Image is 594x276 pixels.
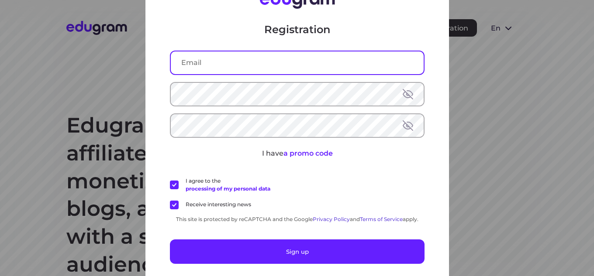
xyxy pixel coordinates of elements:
[171,51,424,74] input: Email
[170,177,270,193] label: I agree to the
[170,23,425,37] p: Registration
[170,201,251,209] label: Receive interesting news
[186,185,270,192] a: processing of my personal data
[170,148,425,159] p: I have
[360,216,403,222] a: Terms of Service
[170,239,425,264] button: Sign up
[170,216,425,222] div: This site is protected by reCAPTCHA and the Google and apply.
[313,216,350,222] a: Privacy Policy
[283,149,332,157] span: a promo code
